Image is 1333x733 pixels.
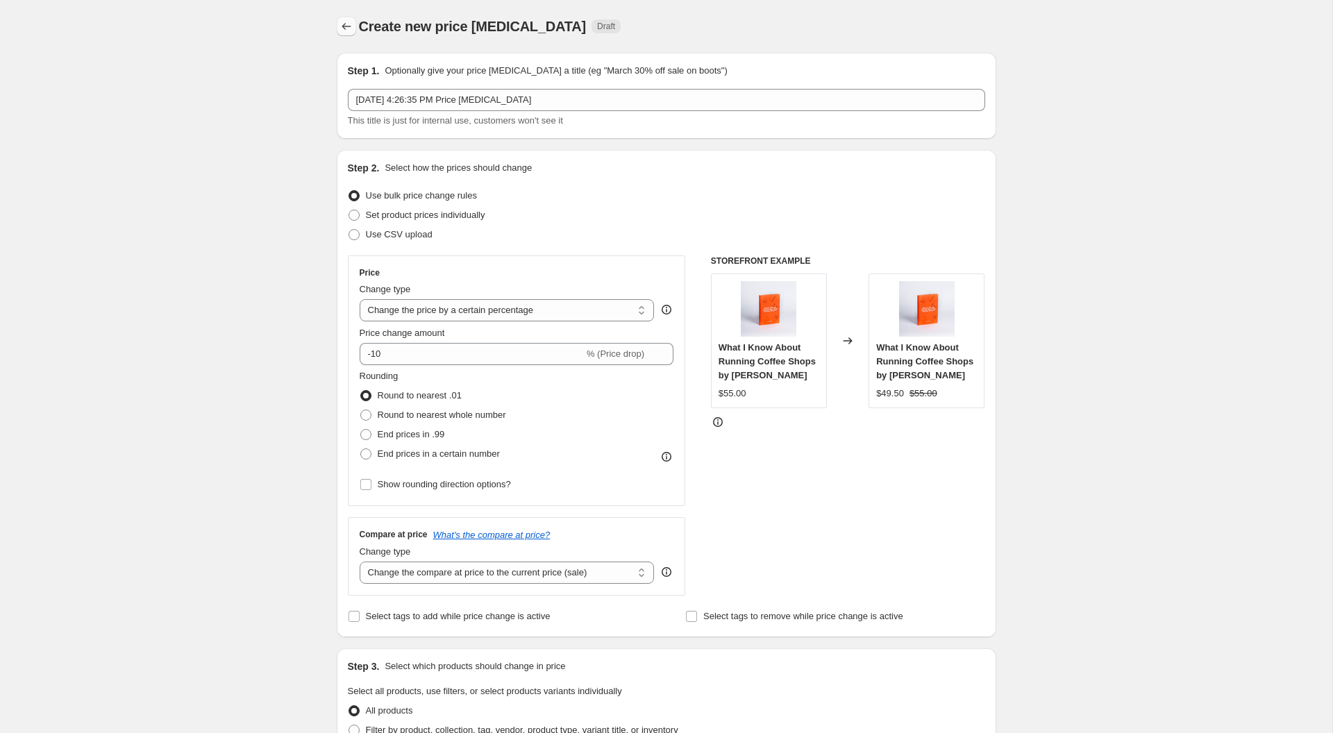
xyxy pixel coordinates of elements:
button: What's the compare at price? [433,530,551,540]
span: End prices in .99 [378,429,445,439]
p: Select which products should change in price [385,659,565,673]
p: Optionally give your price [MEDICAL_DATA] a title (eg "March 30% off sale on boots") [385,64,727,78]
input: -15 [360,343,584,365]
span: All products [366,705,413,716]
span: This title is just for internal use, customers won't see it [348,115,563,126]
strike: $55.00 [909,387,937,401]
span: Change type [360,284,411,294]
h3: Compare at price [360,529,428,540]
span: End prices in a certain number [378,448,500,459]
div: help [660,565,673,579]
span: What I Know About Running Coffee Shops by [PERSON_NAME] [719,342,816,380]
span: Round to nearest whole number [378,410,506,420]
img: 03_2021_Stitch_Product_Shots_HR_Book_WhatIKnow_80x.jpg [899,281,955,337]
span: Select tags to remove while price change is active [703,611,903,621]
span: What I Know About Running Coffee Shops by [PERSON_NAME] [876,342,973,380]
div: help [660,303,673,317]
img: 03_2021_Stitch_Product_Shots_HR_Book_WhatIKnow_80x.jpg [741,281,796,337]
span: Set product prices individually [366,210,485,220]
span: Use bulk price change rules [366,190,477,201]
span: % (Price drop) [587,348,644,359]
h2: Step 1. [348,64,380,78]
h2: Step 2. [348,161,380,175]
div: $55.00 [719,387,746,401]
span: Select tags to add while price change is active [366,611,551,621]
span: Rounding [360,371,399,381]
span: Select all products, use filters, or select products variants individually [348,686,622,696]
span: Round to nearest .01 [378,390,462,401]
span: Show rounding direction options? [378,479,511,489]
span: Change type [360,546,411,557]
span: Create new price [MEDICAL_DATA] [359,19,587,34]
span: Draft [597,21,615,32]
span: Use CSV upload [366,229,433,239]
h3: Price [360,267,380,278]
p: Select how the prices should change [385,161,532,175]
input: 30% off holiday sale [348,89,985,111]
span: Price change amount [360,328,445,338]
button: Price change jobs [337,17,356,36]
h6: STOREFRONT EXAMPLE [711,255,985,267]
h2: Step 3. [348,659,380,673]
div: $49.50 [876,387,904,401]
